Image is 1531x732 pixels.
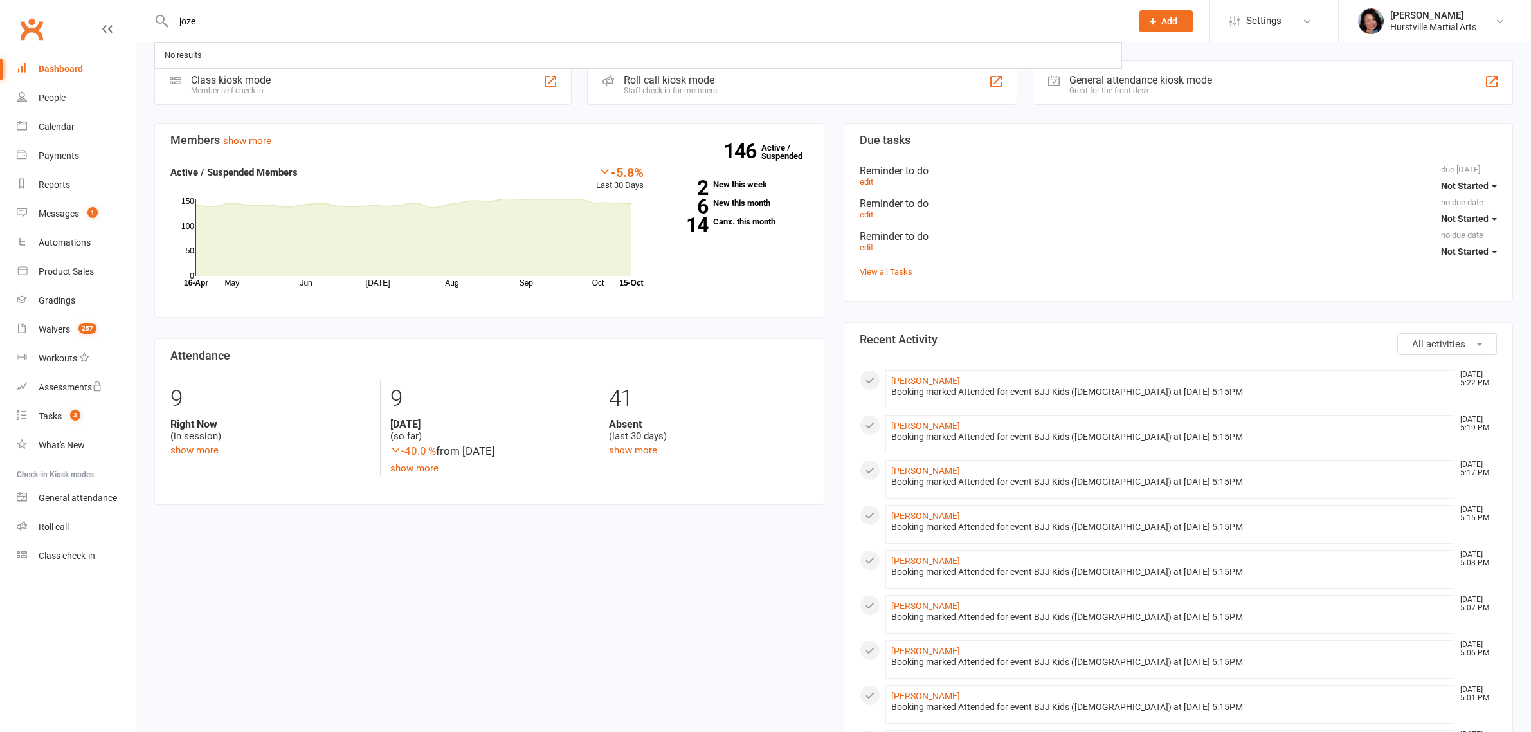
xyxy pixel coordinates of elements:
div: Booking marked Attended for event BJJ Kids ([DEMOGRAPHIC_DATA]) at [DATE] 5:15PM [891,477,1449,488]
span: 3 [70,410,80,421]
span: Not Started [1441,181,1489,191]
div: Booking marked Attended for event BJJ Kids ([DEMOGRAPHIC_DATA]) at [DATE] 5:15PM [891,702,1449,713]
a: 146Active / Suspended [761,134,818,170]
div: 9 [170,380,370,418]
div: Last 30 Days [596,165,644,192]
div: (so far) [390,418,590,443]
a: Gradings [17,286,136,315]
strong: 14 [663,215,708,235]
div: Reports [39,179,70,190]
time: [DATE] 5:01 PM [1454,686,1496,702]
time: [DATE] 5:15 PM [1454,506,1496,522]
div: Hurstville Martial Arts [1390,21,1476,33]
a: [PERSON_NAME] [891,466,960,476]
div: Booking marked Attended for event BJJ Kids ([DEMOGRAPHIC_DATA]) at [DATE] 5:15PM [891,612,1449,623]
a: edit [860,242,873,252]
div: Reminder to do [860,230,1498,242]
div: Reminder to do [860,165,1498,177]
div: Booking marked Attended for event BJJ Kids ([DEMOGRAPHIC_DATA]) at [DATE] 5:15PM [891,387,1449,398]
button: Not Started [1441,240,1497,263]
a: Messages 1 [17,199,136,228]
a: edit [860,177,873,187]
strong: 6 [663,197,708,216]
div: No results [161,46,206,65]
div: Roll call [39,522,69,532]
div: Dashboard [39,64,83,74]
a: show more [170,444,219,456]
a: Workouts [17,344,136,373]
div: Booking marked Attended for event BJJ Kids ([DEMOGRAPHIC_DATA]) at [DATE] 5:15PM [891,432,1449,443]
a: 14Canx. this month [663,217,808,226]
span: 257 [78,323,96,334]
a: 2New this week [663,180,808,188]
input: Search... [170,12,1122,30]
time: [DATE] 5:19 PM [1454,416,1496,432]
button: All activities [1397,333,1497,355]
span: -40.0 % [390,444,436,457]
span: 1 [87,207,98,218]
h3: Recent Activity [860,333,1498,346]
div: Automations [39,237,91,248]
div: Staff check-in for members [624,86,717,95]
img: thumb_image1552221965.png [1358,8,1384,34]
div: Member self check-in [191,86,271,95]
div: Roll call kiosk mode [624,74,717,86]
span: All activities [1412,338,1465,350]
a: Dashboard [17,55,136,84]
a: Waivers 257 [17,315,136,344]
a: Tasks 3 [17,402,136,431]
a: General attendance kiosk mode [17,484,136,513]
div: 41 [609,380,808,418]
time: [DATE] 5:08 PM [1454,551,1496,567]
div: Great for the front desk [1069,86,1212,95]
div: Booking marked Attended for event BJJ Kids ([DEMOGRAPHIC_DATA]) at [DATE] 5:15PM [891,657,1449,668]
div: Tasks [39,411,62,421]
div: What's New [39,440,85,450]
strong: Active / Suspended Members [170,167,298,178]
a: show more [609,444,657,456]
a: Automations [17,228,136,257]
a: People [17,84,136,113]
a: [PERSON_NAME] [891,511,960,521]
span: Not Started [1441,246,1489,257]
a: View all Tasks [860,267,912,277]
div: from [DATE] [390,443,590,460]
a: Calendar [17,113,136,142]
time: [DATE] 5:17 PM [1454,461,1496,477]
span: Settings [1246,6,1282,35]
a: [PERSON_NAME] [891,601,960,611]
button: Add [1139,10,1193,32]
div: People [39,93,66,103]
a: Product Sales [17,257,136,286]
strong: 2 [663,178,708,197]
div: [PERSON_NAME] [1390,10,1476,21]
a: [PERSON_NAME] [891,556,960,566]
a: Clubworx [15,13,48,45]
button: Not Started [1441,207,1497,230]
a: Assessments [17,373,136,402]
span: Not Started [1441,214,1489,224]
a: Roll call [17,513,136,542]
div: (in session) [170,418,370,443]
div: -5.8% [596,165,644,179]
a: [PERSON_NAME] [891,691,960,701]
div: Reminder to do [860,197,1498,210]
h3: Due tasks [860,134,1498,147]
span: Add [1161,16,1177,26]
strong: 146 [723,142,761,161]
div: Workouts [39,353,77,363]
div: Class check-in [39,551,95,561]
div: Calendar [39,122,75,132]
a: show more [390,462,439,474]
div: Booking marked Attended for event BJJ Kids ([DEMOGRAPHIC_DATA]) at [DATE] 5:15PM [891,567,1449,578]
div: (last 30 days) [609,418,808,443]
div: General attendance [39,493,117,503]
a: edit [860,210,873,219]
div: Assessments [39,382,102,392]
div: General attendance kiosk mode [1069,74,1212,86]
div: Payments [39,151,79,161]
a: Reports [17,170,136,199]
a: [PERSON_NAME] [891,421,960,431]
time: [DATE] 5:07 PM [1454,596,1496,612]
a: [PERSON_NAME] [891,376,960,386]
